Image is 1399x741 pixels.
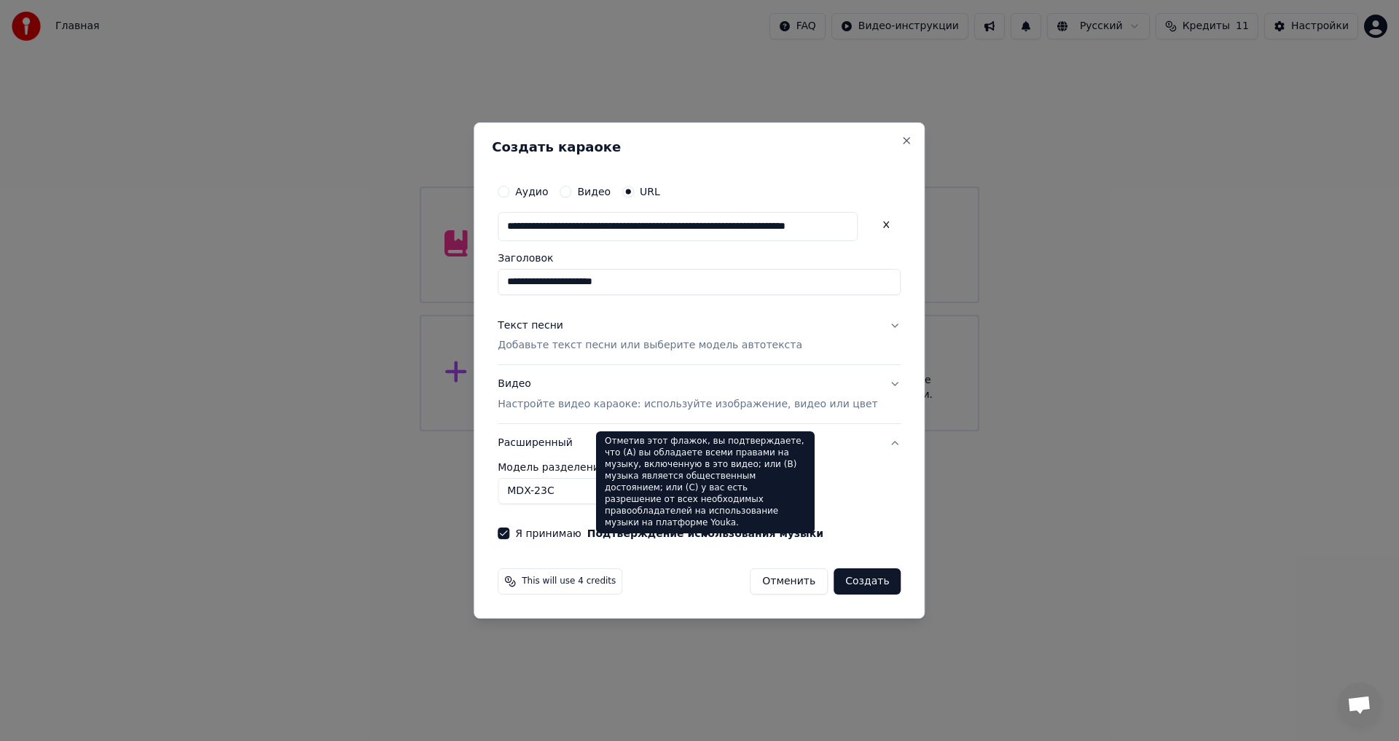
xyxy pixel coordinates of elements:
[750,568,828,595] button: Отменить
[498,397,877,412] p: Настройте видео караоке: используйте изображение, видео или цвет
[515,187,548,197] label: Аудио
[498,318,563,333] div: Текст песни
[498,307,901,365] button: Текст песниДобавьте текст песни или выберите модель автотекста
[498,377,877,412] div: Видео
[587,528,823,538] button: Я принимаю
[498,424,901,462] button: Расширенный
[596,431,815,533] div: Отметив этот флажок, вы подтверждаете, что (A) вы обладаете всеми правами на музыку, включенную в...
[498,253,901,263] label: Заголовок
[834,568,901,595] button: Создать
[515,528,823,538] label: Я принимаю
[498,462,901,472] label: Модель разделения
[498,462,901,516] div: Расширенный
[522,576,616,587] span: This will use 4 credits
[577,187,611,197] label: Видео
[498,339,802,353] p: Добавьте текст песни или выберите модель автотекста
[492,141,906,154] h2: Создать караоке
[498,366,901,424] button: ВидеоНастройте видео караоке: используйте изображение, видео или цвет
[640,187,660,197] label: URL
